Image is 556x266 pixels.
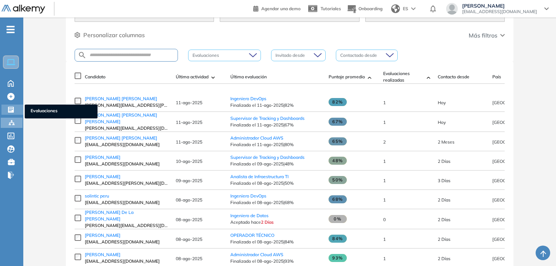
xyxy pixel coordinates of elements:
span: [PERSON_NAME] [85,154,120,160]
span: Puntaje promedio [329,74,365,80]
a: Agendar una demo [253,4,301,12]
img: Logo [1,5,45,14]
span: 08-ago-2025 [438,217,450,222]
span: Finalizado el 08-ago-2025 | 68% [230,199,321,206]
span: Candidato [85,74,106,80]
span: 08-ago-2025 [176,236,202,242]
span: Finalizado el 11-ago-2025 | 67% [230,122,321,128]
span: 11-ago-2025 [438,100,446,105]
span: Finalizado el 09-ago-2025 | 48% [230,161,321,167]
span: [PERSON_NAME][EMAIL_ADDRESS][DOMAIN_NAME] [85,125,168,132]
span: 0 [383,217,386,222]
span: Onboarding [358,6,382,11]
a: [PERSON_NAME] [PERSON_NAME] [85,135,168,141]
span: [EMAIL_ADDRESS][DOMAIN_NAME] [462,9,537,15]
span: Finalizado el 08-ago-2025 | 93% [230,258,321,265]
span: 0% [329,215,347,223]
span: [PERSON_NAME][EMAIL_ADDRESS][PERSON_NAME][DOMAIN_NAME] [85,102,168,109]
span: 11-ago-2025 [176,120,202,125]
span: Administrador Cloud AWS [230,252,283,257]
img: SEARCH_ALT [78,51,87,60]
a: [PERSON_NAME] [85,173,168,180]
img: arrow [411,7,416,10]
img: [missing "en.ARROW_ALT" translation] [368,77,372,79]
span: solintic peru [85,193,109,199]
a: Supervisor de Tracking y Dashboards [230,154,305,160]
span: 08-ago-2025 [438,236,450,242]
img: [missing "en.ARROW_ALT" translation] [427,77,430,79]
span: 14-may-2025 [438,139,454,145]
span: Personalizar columnas [83,31,145,39]
span: [PERSON_NAME] [85,174,120,179]
a: [PERSON_NAME] [PERSON_NAME] [85,95,168,102]
span: [EMAIL_ADDRESS][DOMAIN_NAME] [85,258,168,265]
span: 08-ago-2025 [176,256,202,261]
a: OPERADOR TÉCNICO [230,232,274,238]
span: 48% [329,157,347,165]
span: Tutoriales [321,6,341,11]
a: [PERSON_NAME] De La [PERSON_NAME] [85,209,168,222]
a: Administrador Cloud AWS [230,135,283,141]
span: 1 [383,100,386,105]
span: Finalizado el 08-ago-2025 | 84% [230,239,321,245]
span: [GEOGRAPHIC_DATA] [492,236,538,242]
span: País [492,74,501,80]
span: [PERSON_NAME] [PERSON_NAME] [PERSON_NAME] [85,112,157,124]
span: 08-ago-2025 [438,197,450,203]
button: Personalizar columnas [75,31,145,39]
span: Última actividad [176,74,208,80]
span: [GEOGRAPHIC_DATA] [492,217,538,222]
span: [GEOGRAPHIC_DATA] [492,159,538,164]
span: 08-ago-2025 [438,256,450,261]
span: 11-ago-2025 [176,139,202,145]
span: 2 Días [261,219,274,225]
span: [EMAIL_ADDRESS][DOMAIN_NAME] [85,199,168,206]
span: Evaluaciones [31,107,92,116]
i: - [7,29,15,30]
a: Supervisor de Tracking y Dashboards [230,116,305,121]
img: world [391,4,400,13]
span: ES [403,5,408,12]
span: [GEOGRAPHIC_DATA] [492,197,538,203]
span: Finalizado el 11-ago-2025 | 80% [230,141,321,148]
a: Ingeniero de Datos [230,213,269,218]
span: 08-ago-2025 [176,217,202,222]
a: Ingeniero DevOps [230,193,266,199]
span: 11-ago-2025 [176,100,202,105]
span: 09-ago-2025 [176,178,202,183]
span: Aceptado hace [230,219,321,226]
span: 11-ago-2025 [438,120,446,125]
span: 84% [329,235,347,243]
a: [PERSON_NAME] [85,251,168,258]
span: [GEOGRAPHIC_DATA] [492,100,538,105]
span: 08-ago-2025 [176,197,202,203]
a: [PERSON_NAME] [85,232,168,239]
span: [EMAIL_ADDRESS][DOMAIN_NAME] [85,141,168,148]
span: [GEOGRAPHIC_DATA] [492,256,538,261]
button: Onboarding [347,1,382,17]
span: 1 [383,178,386,183]
span: [EMAIL_ADDRESS][DOMAIN_NAME] [85,161,168,167]
span: 10-ago-2025 [176,159,202,164]
span: [PERSON_NAME] [462,3,537,9]
span: 1 [383,197,386,203]
span: 1 [383,159,386,164]
button: Más filtros [469,31,505,40]
span: Contacto desde [438,74,469,80]
span: 65% [329,137,347,145]
a: Ingeniero DevOps [230,96,266,101]
span: [PERSON_NAME] [85,252,120,257]
span: [PERSON_NAME][EMAIL_ADDRESS][DOMAIN_NAME] [85,222,168,229]
span: 82% [329,98,347,106]
span: Más filtros [469,31,497,40]
span: 2 [383,139,386,145]
span: 93% [329,254,347,262]
span: Finalizado el 11-ago-2025 | 82% [230,102,321,109]
span: [PERSON_NAME] [PERSON_NAME] [85,96,157,101]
